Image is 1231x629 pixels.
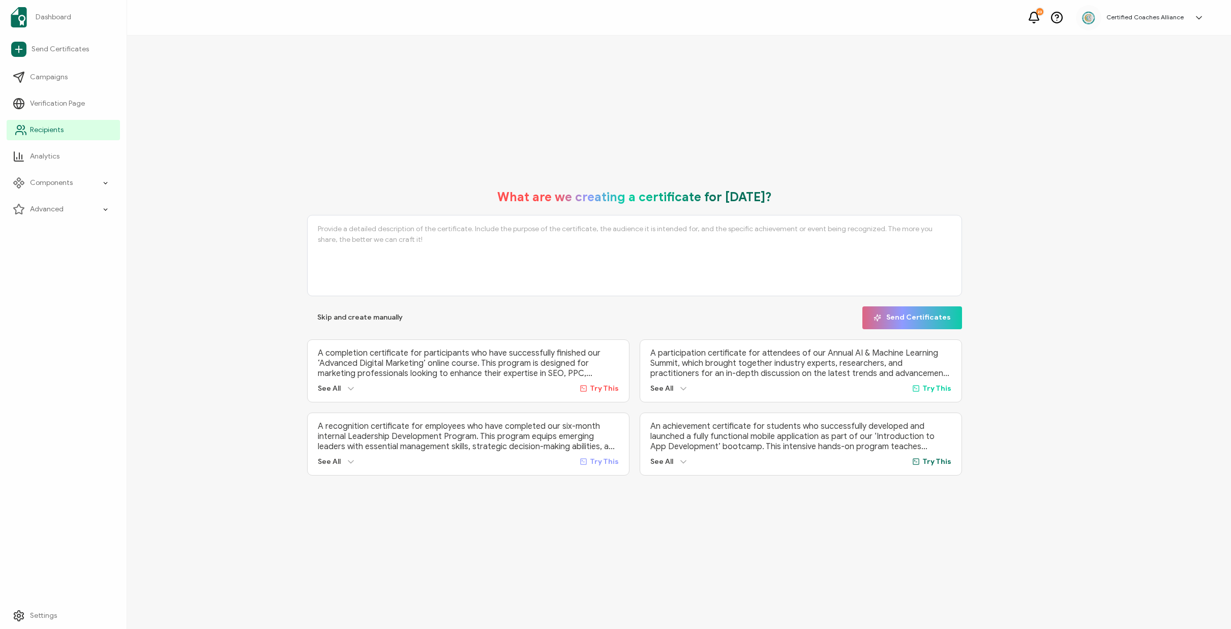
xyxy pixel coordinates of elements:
button: Send Certificates [862,306,962,329]
a: Recipients [7,120,120,140]
span: Components [30,178,73,188]
img: sertifier-logomark-colored.svg [11,7,27,27]
span: Advanced [30,204,64,214]
h5: Certified Coaches Alliance [1106,14,1184,21]
a: Analytics [7,146,120,167]
span: See All [318,457,341,466]
span: Try This [590,457,619,466]
span: Try This [590,384,619,393]
h1: What are we creating a certificate for [DATE]? [497,190,772,205]
a: Verification Page [7,93,120,114]
span: See All [318,384,341,393]
span: Analytics [30,151,59,162]
span: Try This [922,457,951,466]
span: Settings [30,611,57,621]
p: An achievement certificate for students who successfully developed and launched a fully functiona... [650,421,951,452]
iframe: Chat Widget [1180,580,1231,629]
span: See All [650,457,673,466]
span: Recipients [30,125,64,135]
span: Dashboard [36,12,71,22]
span: See All [650,384,673,393]
span: Verification Page [30,99,85,109]
span: Send Certificates [874,314,951,322]
a: Campaigns [7,67,120,87]
p: A recognition certificate for employees who have completed our six-month internal Leadership Deve... [318,421,619,452]
p: A participation certificate for attendees of our Annual AI & Machine Learning Summit, which broug... [650,348,951,379]
span: Try This [922,384,951,393]
span: Skip and create manually [317,314,403,321]
span: Campaigns [30,72,68,82]
a: Send Certificates [7,38,120,61]
a: Settings [7,606,120,626]
button: Skip and create manually [307,306,413,329]
span: Send Certificates [32,44,89,54]
p: A completion certificate for participants who have successfully finished our ‘Advanced Digital Ma... [318,348,619,379]
a: Dashboard [7,3,120,32]
img: 2aa27aa7-df99-43f9-bc54-4d90c804c2bd.png [1081,10,1096,25]
div: 23 [1036,8,1043,15]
